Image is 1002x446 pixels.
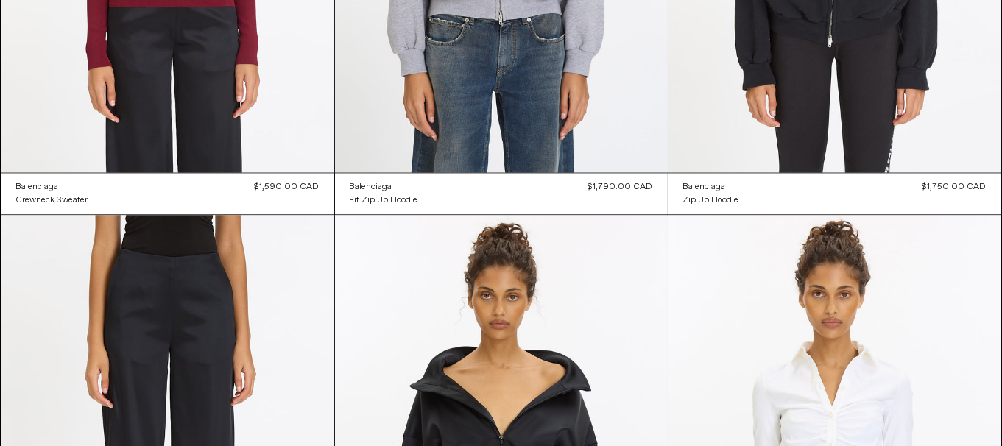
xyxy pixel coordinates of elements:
[350,194,418,207] a: Fit Zip Up Hoodie
[16,180,88,194] a: Balenciaga
[588,180,653,194] div: $1,790.00 CAD
[350,181,392,194] div: Balenciaga
[16,194,88,207] a: Crewneck Sweater
[683,194,739,207] a: Zip Up Hoodie
[683,181,726,194] div: Balenciaga
[922,180,987,194] div: $1,750.00 CAD
[255,180,320,194] div: $1,590.00 CAD
[350,180,418,194] a: Balenciaga
[683,180,739,194] a: Balenciaga
[16,181,59,194] div: Balenciaga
